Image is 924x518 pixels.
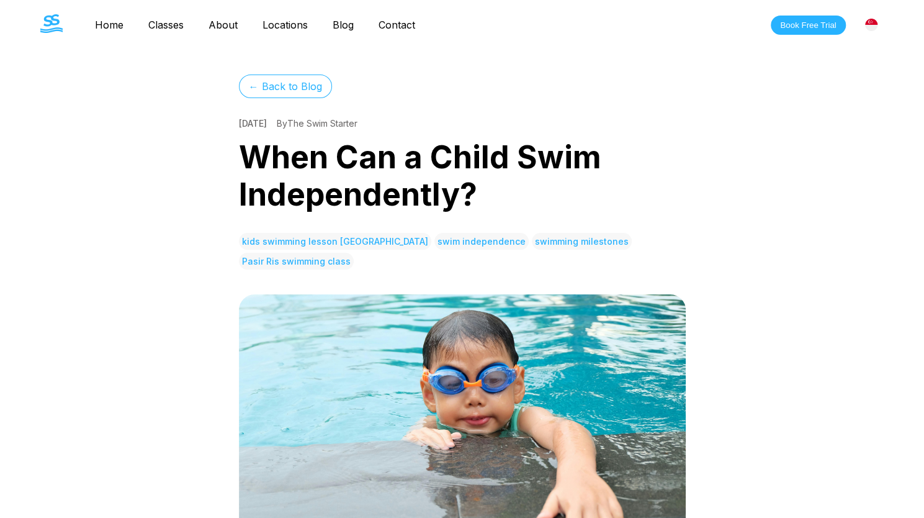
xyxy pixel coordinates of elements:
span: swim independence [434,233,529,250]
a: About [196,19,250,31]
a: Locations [250,19,320,31]
a: ← Back to Blog [239,75,332,98]
span: Pasir Ris swimming class [239,253,354,270]
a: Classes [136,19,196,31]
a: Blog [320,19,366,31]
a: Home [83,19,136,31]
button: Book Free Trial [771,16,845,35]
h1: When Can a Child Swim Independently? [239,139,686,213]
div: [GEOGRAPHIC_DATA] [858,12,884,38]
img: The Swim Starter Logo [40,14,63,33]
span: [DATE] [239,118,267,129]
span: kids swimming lesson [GEOGRAPHIC_DATA] [239,233,431,250]
span: swimming milestones [532,233,632,250]
span: By The Swim Starter [277,118,357,129]
img: Singapore [865,19,877,31]
a: Contact [366,19,428,31]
